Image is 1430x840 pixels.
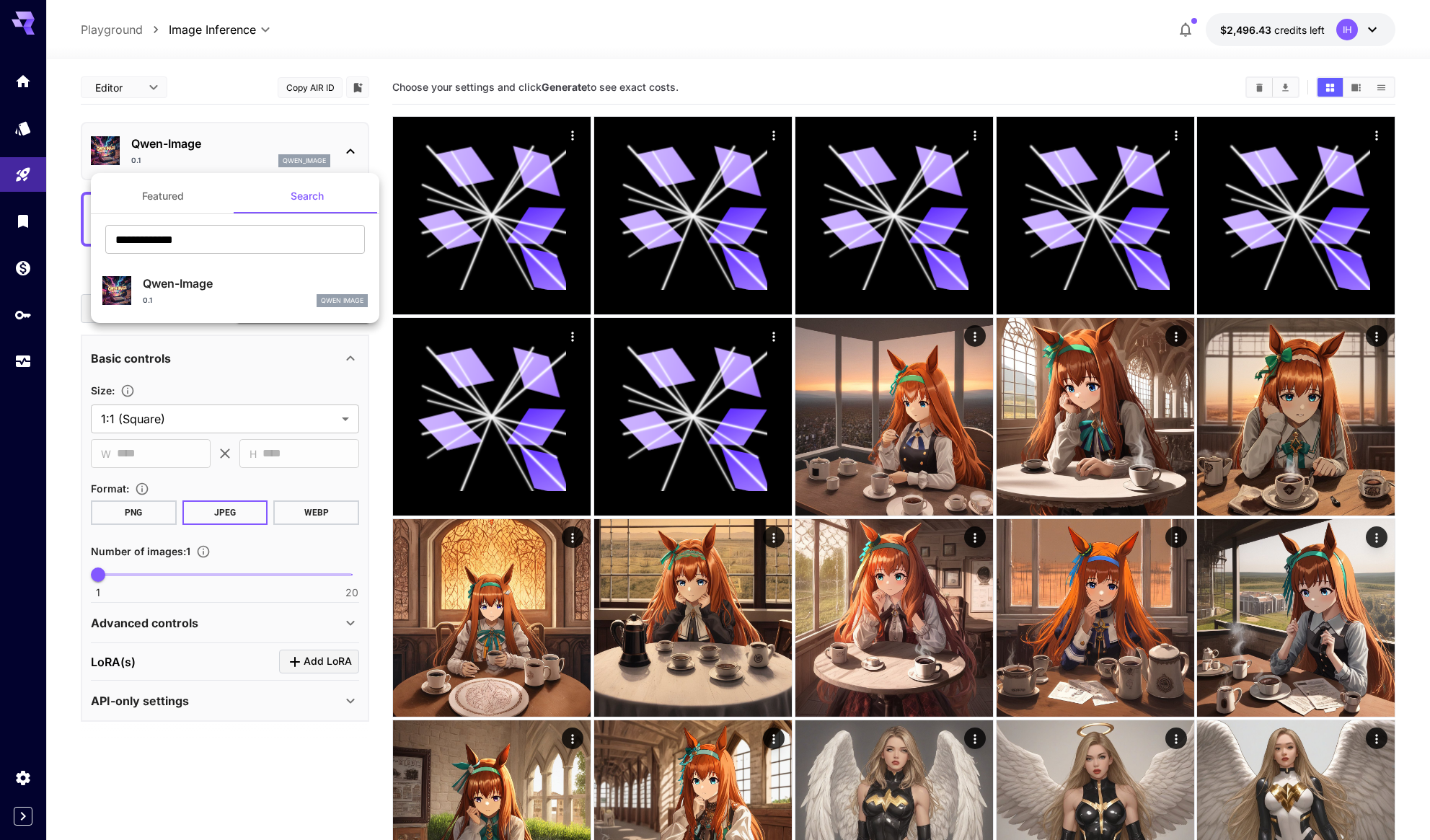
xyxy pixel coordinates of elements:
[143,275,368,292] p: Qwen-Image
[143,295,152,306] p: 0.1
[102,269,368,313] div: Qwen-Image0.1Qwen Image
[235,179,379,213] button: Search
[91,179,235,213] button: Featured
[321,296,363,306] p: Qwen Image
